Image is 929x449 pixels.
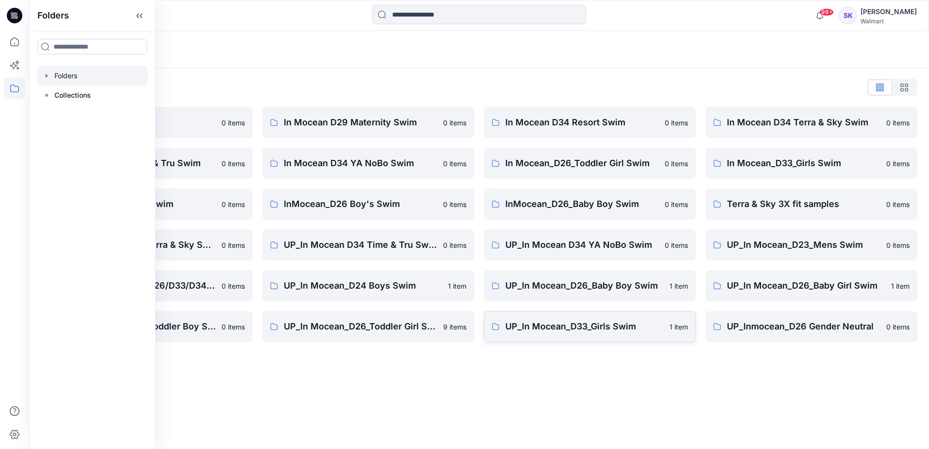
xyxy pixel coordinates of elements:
p: 1 item [670,322,688,332]
p: 0 items [222,240,245,250]
a: Terra & Sky 3X fit samples0 items [705,189,917,220]
a: UP_In Mocean D34 Time & Tru Swim0 items [262,229,474,260]
a: UP_In Mocean_D24 Boys Swim1 item [262,270,474,301]
p: 0 items [222,158,245,169]
p: UP_Inmocean_D26 Gender Neutral [727,320,880,333]
div: Walmart [860,17,917,25]
p: 0 items [443,118,466,128]
p: 0 items [665,158,688,169]
p: UP_In Mocean_D26_Baby Girl Swim [727,279,885,293]
a: UP_In Mocean_D26_Baby Boy Swim1 item [484,270,696,301]
p: In Mocean D34 Terra & Sky Swim [727,116,880,129]
p: In Mocean_D33_Girls Swim [727,156,880,170]
p: InMocean_D26_Baby Boy Swim [505,197,659,211]
p: 0 items [886,118,910,128]
p: InMocean_D26 Boy's Swim [284,197,437,211]
p: 1 item [891,281,910,291]
div: [PERSON_NAME] [860,6,917,17]
p: 9 items [443,322,466,332]
a: In Mocean D34 YA NoBo Swim0 items [262,148,474,179]
p: 0 items [665,240,688,250]
a: In Mocean D34 Terra & Sky Swim0 items [705,107,917,138]
p: UP_In Mocean_D26_Toddler Girl Swim [284,320,437,333]
p: In Mocean D34 YA NoBo Swim [284,156,437,170]
a: InMocean_D26 Boy's Swim0 items [262,189,474,220]
a: UP_In Mocean_D26_Baby Girl Swim1 item [705,270,917,301]
p: UP_In Mocean D34 Time & Tru Swim [284,238,437,252]
p: 0 items [443,240,466,250]
p: In Mocean D34 Resort Swim [505,116,659,129]
p: 0 items [886,322,910,332]
p: 0 items [222,322,245,332]
p: 1 item [448,281,466,291]
div: SK [839,7,857,24]
p: UP_In Mocean_D33_Girls Swim [505,320,664,333]
p: 0 items [222,199,245,209]
p: 0 items [443,199,466,209]
p: Collections [54,89,91,101]
p: UP_In Mocean_D23_Mens Swim [727,238,880,252]
p: 0 items [222,118,245,128]
p: UP_In Mocean_D24 Boys Swim [284,279,442,293]
p: 0 items [665,199,688,209]
a: UP_In Mocean_D23_Mens Swim0 items [705,229,917,260]
a: UP_In Mocean_D26_Toddler Girl Swim9 items [262,311,474,342]
a: UP_Inmocean_D26 Gender Neutral0 items [705,311,917,342]
p: In Mocean_D26_Toddler Girl Swim [505,156,659,170]
p: Terra & Sky 3X fit samples [727,197,880,211]
p: UP_In Mocean D34 YA NoBo Swim [505,238,659,252]
span: 99+ [819,8,834,16]
a: InMocean_D26_Baby Boy Swim0 items [484,189,696,220]
p: 0 items [222,281,245,291]
a: UP_In Mocean D34 YA NoBo Swim0 items [484,229,696,260]
a: In Mocean D34 Resort Swim0 items [484,107,696,138]
p: 0 items [886,158,910,169]
p: 1 item [670,281,688,291]
p: 0 items [886,199,910,209]
p: In Mocean D29 Maternity Swim [284,116,437,129]
p: 0 items [443,158,466,169]
a: In Mocean D29 Maternity Swim0 items [262,107,474,138]
a: In Mocean_D26_Toddler Girl Swim0 items [484,148,696,179]
p: 0 items [886,240,910,250]
p: UP_In Mocean_D26_Baby Boy Swim [505,279,664,293]
a: In Mocean_D33_Girls Swim0 items [705,148,917,179]
a: UP_In Mocean_D33_Girls Swim1 item [484,311,696,342]
p: 0 items [665,118,688,128]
